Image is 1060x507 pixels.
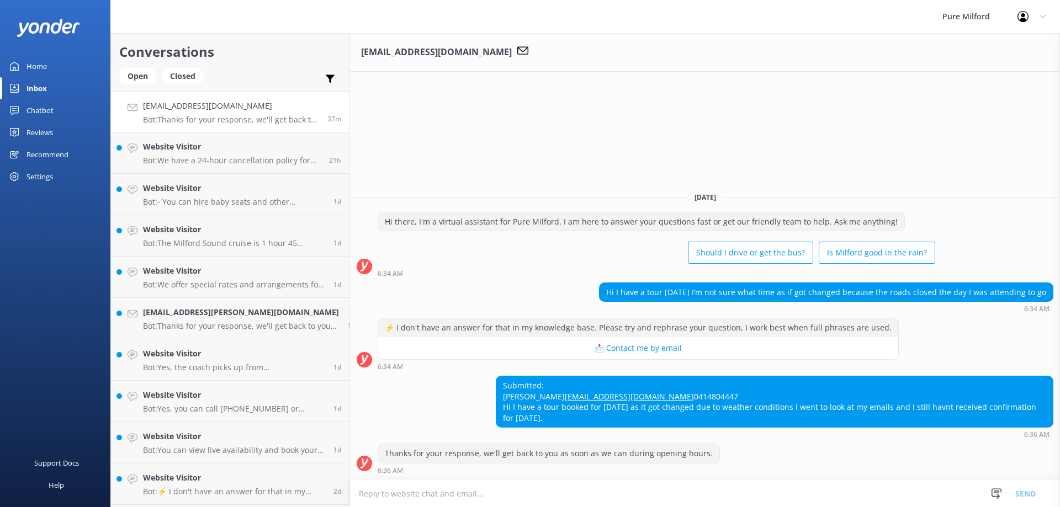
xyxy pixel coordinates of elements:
[378,212,904,231] div: Hi there, I'm a virtual assistant for Pure Milford. I am here to answer your questions fast or ge...
[688,242,813,264] button: Should I drive or get the bus?
[378,270,403,277] strong: 6:34 AM
[143,348,325,360] h4: Website Visitor
[143,238,325,248] p: Bot: The Milford Sound cruise is 1 hour 45 minutes to 2 hours long.
[143,115,319,125] p: Bot: Thanks for your response, we'll get back to you as soon as we can during opening hours.
[143,141,321,153] h4: Website Visitor
[162,68,204,84] div: Closed
[111,339,349,381] a: Website VisitorBot:Yes, the coach picks up from [GEOGRAPHIC_DATA]/ [GEOGRAPHIC_DATA] in [GEOGRAPH...
[333,238,341,248] span: Sep 05 2025 11:04pm (UTC +12:00) Pacific/Auckland
[496,430,1053,438] div: Sep 07 2025 06:36am (UTC +12:00) Pacific/Auckland
[333,280,341,289] span: Sep 05 2025 10:05pm (UTC +12:00) Pacific/Auckland
[111,422,349,463] a: Website VisitorBot:You can view live availability and book your Milford Sound Cruise online at [U...
[26,166,53,188] div: Settings
[333,445,341,455] span: Sep 05 2025 08:25am (UTC +12:00) Pacific/Auckland
[34,452,79,474] div: Support Docs
[26,121,53,143] div: Reviews
[143,404,325,414] p: Bot: Yes, you can call [PHONE_NUMBER] or [PHONE_NUMBER] to make a booking.
[688,193,723,202] span: [DATE]
[26,77,47,99] div: Inbox
[333,197,341,206] span: Sep 06 2025 12:12am (UTC +12:00) Pacific/Auckland
[378,337,898,359] button: 📩 Contact me by email
[565,391,694,402] a: [EMAIL_ADDRESS][DOMAIN_NAME]
[361,45,512,60] h3: [EMAIL_ADDRESS][DOMAIN_NAME]
[143,265,325,277] h4: Website Visitor
[111,257,349,298] a: Website VisitorBot:We offer special rates and arrangements for groups of eight or more people. Pl...
[26,99,54,121] div: Chatbot
[333,487,341,496] span: Sep 04 2025 05:53pm (UTC +12:00) Pacific/Auckland
[143,362,325,372] p: Bot: Yes, the coach picks up from [GEOGRAPHIC_DATA]/ [GEOGRAPHIC_DATA] in [GEOGRAPHIC_DATA], loca...
[1024,431,1050,438] strong: 6:36 AM
[143,156,321,166] p: Bot: We have a 24-hour cancellation policy for cruises, coaches, and fixed-wing plane flights. Ca...
[26,55,47,77] div: Home
[143,445,325,455] p: Bot: You can view live availability and book your Milford Sound Cruise online at [URL][DOMAIN_NAME].
[49,474,64,496] div: Help
[378,364,403,370] strong: 6:34 AM
[143,306,339,318] h4: [EMAIL_ADDRESS][PERSON_NAME][DOMAIN_NAME]
[111,381,349,422] a: Website VisitorBot:Yes, you can call [PHONE_NUMBER] or [PHONE_NUMBER] to make a booking.1d
[26,143,68,166] div: Recommend
[119,70,162,82] a: Open
[143,197,325,207] p: Bot: - You can hire baby seats and other equipment from local business Tots on Tour [URL][DOMAIN_...
[1024,306,1050,312] strong: 6:34 AM
[333,362,341,372] span: Sep 05 2025 02:37pm (UTC +12:00) Pacific/Auckland
[378,467,403,474] strong: 6:36 AM
[119,41,341,62] h2: Conversations
[329,156,341,165] span: Sep 06 2025 09:55am (UTC +12:00) Pacific/Auckland
[143,487,325,497] p: Bot: ⚡ I don't have an answer for that in my knowledge base. Please try and rephrase your questio...
[111,463,349,505] a: Website VisitorBot:⚡ I don't have an answer for that in my knowledge base. Please try and rephras...
[327,114,341,124] span: Sep 07 2025 06:36am (UTC +12:00) Pacific/Auckland
[111,215,349,257] a: Website VisitorBot:The Milford Sound cruise is 1 hour 45 minutes to 2 hours long.1d
[378,269,935,277] div: Sep 07 2025 06:34am (UTC +12:00) Pacific/Auckland
[111,132,349,174] a: Website VisitorBot:We have a 24-hour cancellation policy for cruises, coaches, and fixed-wing pla...
[111,298,349,339] a: [EMAIL_ADDRESS][PERSON_NAME][DOMAIN_NAME]Bot:Thanks for your response, we'll get back to you as s...
[111,91,349,132] a: [EMAIL_ADDRESS][DOMAIN_NAME]Bot:Thanks for your response, we'll get back to you as soon as we can...
[143,100,319,112] h4: [EMAIL_ADDRESS][DOMAIN_NAME]
[143,472,325,484] h4: Website Visitor
[600,283,1053,302] div: Hi I have a tour [DATE] I’m not sure what time as if got changed because the roads closed the day...
[143,430,325,442] h4: Website Visitor
[378,444,719,463] div: Thanks for your response, we'll get back to you as soon as we can during opening hours.
[333,404,341,413] span: Sep 05 2025 09:37am (UTC +12:00) Pacific/Auckland
[819,242,935,264] button: Is Milford good in the rain?
[378,318,898,337] div: ⚡ I don't have an answer for that in my knowledge base. Please try and rephrase your question, I ...
[143,223,325,236] h4: Website Visitor
[111,174,349,215] a: Website VisitorBot:- You can hire baby seats and other equipment from local business Tots on Tour...
[599,305,1053,312] div: Sep 07 2025 06:34am (UTC +12:00) Pacific/Auckland
[378,466,720,474] div: Sep 07 2025 06:36am (UTC +12:00) Pacific/Auckland
[143,321,339,331] p: Bot: Thanks for your response, we'll get back to you as soon as we can during opening hours.
[378,362,899,370] div: Sep 07 2025 06:34am (UTC +12:00) Pacific/Auckland
[119,68,156,84] div: Open
[143,280,325,290] p: Bot: We offer special rates and arrangements for groups of eight or more people. Please contact u...
[496,376,1053,427] div: Submitted: [PERSON_NAME] 0414804447 Hi I have a tour booked for [DATE] as it got changed due to w...
[17,19,80,37] img: yonder-white-logo.png
[143,182,325,194] h4: Website Visitor
[347,321,355,330] span: Sep 05 2025 05:53pm (UTC +12:00) Pacific/Auckland
[162,70,209,82] a: Closed
[143,389,325,401] h4: Website Visitor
